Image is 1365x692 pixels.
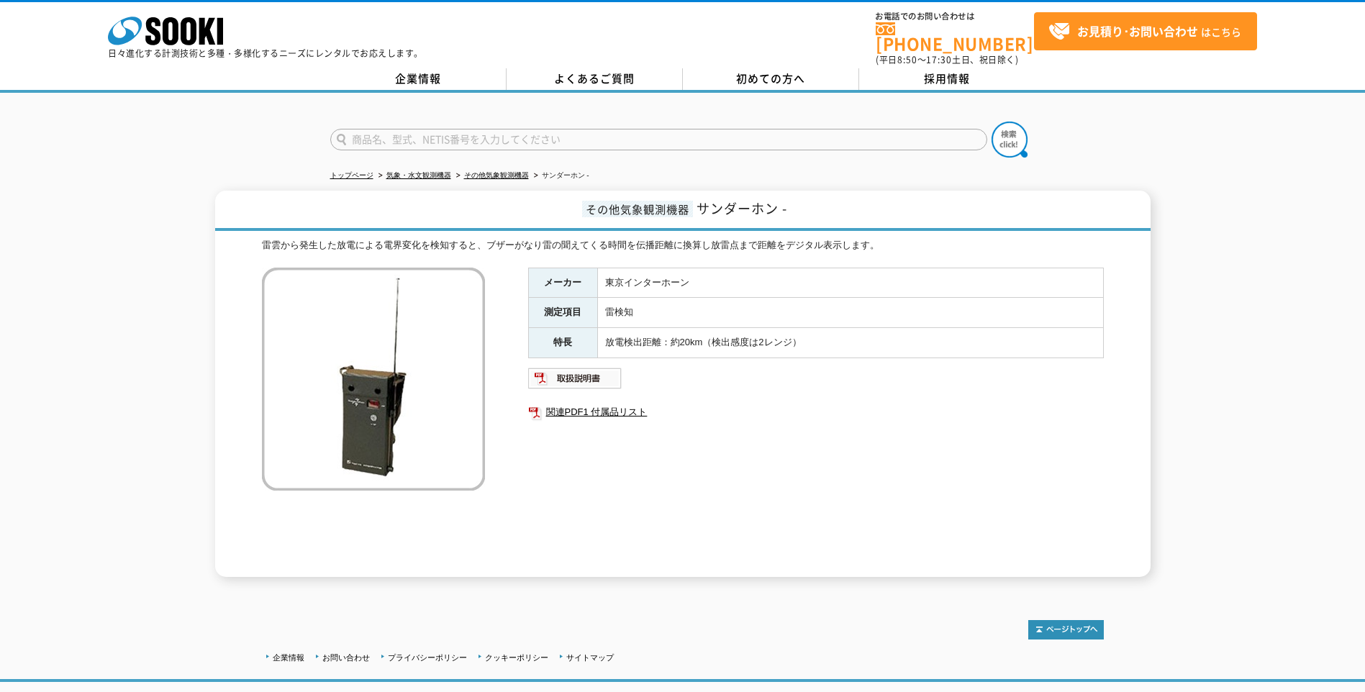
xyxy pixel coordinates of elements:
[697,199,787,218] span: サンダーホン -
[322,653,370,662] a: お問い合わせ
[528,298,597,328] th: 測定項目
[597,268,1103,298] td: 東京インターホーン
[876,12,1034,21] span: お電話でのお問い合わせは
[683,68,859,90] a: 初めての方へ
[386,171,451,179] a: 気象・水文観測機器
[273,653,304,662] a: 企業情報
[1077,22,1198,40] strong: お見積り･お問い合わせ
[330,68,507,90] a: 企業情報
[507,68,683,90] a: よくあるご質問
[528,403,1104,422] a: 関連PDF1 付属品リスト
[992,122,1028,158] img: btn_search.png
[330,129,987,150] input: 商品名、型式、NETIS番号を入力してください
[108,49,423,58] p: 日々進化する計測技術と多種・多様化するニーズにレンタルでお応えします。
[464,171,529,179] a: その他気象観測機器
[876,53,1018,66] span: (平日 ～ 土日、祝日除く)
[926,53,952,66] span: 17:30
[597,328,1103,358] td: 放電検出距離：約20km（検出感度は2レンジ）
[1048,21,1241,42] span: はこちら
[1028,620,1104,639] img: トップページへ
[528,376,622,387] a: 取扱説明書
[736,70,805,86] span: 初めての方へ
[566,653,614,662] a: サイトマップ
[262,268,485,491] img: サンダーホン -
[597,298,1103,328] td: 雷検知
[262,238,1104,253] div: 雷雲から発生した放電による電界変化を検知すると、ブザーがなり雷の聞えてくる時間を伝播距離に換算し放雷点まで距離をデジタル表示します。
[330,171,373,179] a: トップページ
[531,168,589,183] li: サンダーホン -
[1034,12,1257,50] a: お見積り･お問い合わせはこちら
[897,53,917,66] span: 8:50
[388,653,467,662] a: プライバシーポリシー
[528,328,597,358] th: 特長
[485,653,548,662] a: クッキーポリシー
[528,367,622,390] img: 取扱説明書
[859,68,1035,90] a: 採用情報
[876,22,1034,52] a: [PHONE_NUMBER]
[528,268,597,298] th: メーカー
[582,201,693,217] span: その他気象観測機器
